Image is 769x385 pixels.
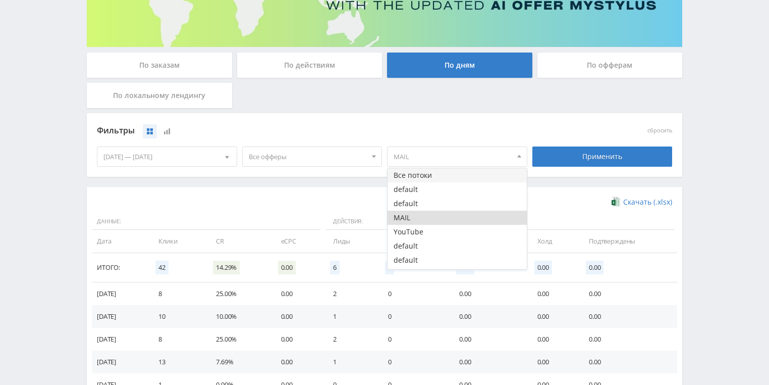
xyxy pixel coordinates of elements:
[92,305,148,328] td: [DATE]
[148,351,206,373] td: 13
[206,328,270,351] td: 25.00%
[97,147,237,166] div: [DATE] — [DATE]
[527,305,579,328] td: 0.00
[330,261,340,274] span: 6
[323,305,377,328] td: 1
[388,168,527,182] button: Все потоки
[97,123,527,138] div: Фильтры
[534,261,552,274] span: 0.00
[323,351,377,373] td: 1
[323,328,377,351] td: 2
[378,328,449,351] td: 0
[271,230,323,253] td: eCPC
[537,53,683,78] div: По офферам
[452,213,675,230] span: Финансы:
[155,261,169,274] span: 42
[148,305,206,328] td: 10
[579,230,677,253] td: Подтверждены
[92,282,148,305] td: [DATE]
[323,282,377,305] td: 2
[449,328,527,351] td: 0.00
[579,351,677,373] td: 0.00
[623,198,672,206] span: Скачать (.xlsx)
[249,147,367,166] span: Все офферы
[579,328,677,351] td: 0.00
[394,147,512,166] span: MAIL
[323,230,377,253] td: Лиды
[586,261,603,274] span: 0.00
[527,328,579,351] td: 0.00
[87,53,232,78] div: По заказам
[449,282,527,305] td: 0.00
[388,225,527,239] button: YouTube
[388,211,527,225] button: MAIL
[278,261,296,274] span: 0.00
[271,305,323,328] td: 0.00
[612,197,620,207] img: xlsx
[237,53,382,78] div: По действиям
[271,328,323,351] td: 0.00
[148,328,206,351] td: 8
[206,282,270,305] td: 25.00%
[213,261,240,274] span: 14.29%
[449,305,527,328] td: 0.00
[92,328,148,351] td: [DATE]
[206,305,270,328] td: 10.00%
[527,282,579,305] td: 0.00
[325,213,447,230] span: Действия:
[527,230,579,253] td: Холд
[388,197,527,211] button: default
[206,351,270,373] td: 7.69%
[579,282,677,305] td: 0.00
[385,261,395,274] span: 0
[387,53,532,78] div: По дням
[388,253,527,267] button: default
[92,213,320,230] span: Данные:
[378,230,449,253] td: Продажи
[388,267,527,281] button: default
[612,197,672,207] a: Скачать (.xlsx)
[206,230,270,253] td: CR
[579,305,677,328] td: 0.00
[449,351,527,373] td: 0.00
[92,230,148,253] td: Дата
[532,147,673,167] div: Применить
[378,351,449,373] td: 0
[271,351,323,373] td: 0.00
[87,83,232,108] div: По локальному лендингу
[378,305,449,328] td: 0
[92,351,148,373] td: [DATE]
[148,230,206,253] td: Клики
[92,253,148,282] td: Итого:
[527,351,579,373] td: 0.00
[378,282,449,305] td: 0
[388,239,527,253] button: default
[388,182,527,197] button: default
[271,282,323,305] td: 0.00
[647,127,672,134] button: сбросить
[148,282,206,305] td: 8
